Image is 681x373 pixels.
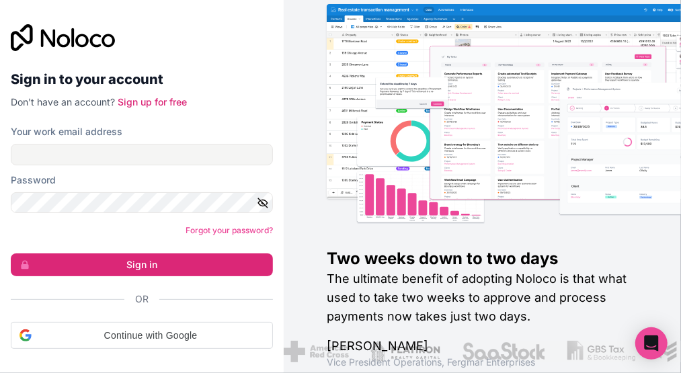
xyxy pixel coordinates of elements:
img: /assets/american-red-cross-BAupjrZR.png [283,341,348,362]
h1: Vice President Operations , Fergmar Enterprises [327,356,638,369]
span: Or [135,292,149,306]
input: Password [11,192,273,214]
div: Open Intercom Messenger [635,327,668,360]
h1: Two weeks down to two days [327,248,638,270]
h2: Sign in to your account [11,67,273,91]
button: Sign in [11,253,273,276]
h1: [PERSON_NAME] [327,337,638,356]
a: Forgot your password? [186,225,273,235]
h2: The ultimate benefit of adopting Noloco is that what used to take two weeks to approve and proces... [327,270,638,326]
label: Your work email address [11,125,122,138]
label: Password [11,173,56,187]
span: Continue with Google [37,329,264,343]
a: Sign up for free [118,96,187,108]
div: Continue with Google [11,322,273,349]
span: Don't have an account? [11,96,115,108]
input: Email address [11,144,273,165]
